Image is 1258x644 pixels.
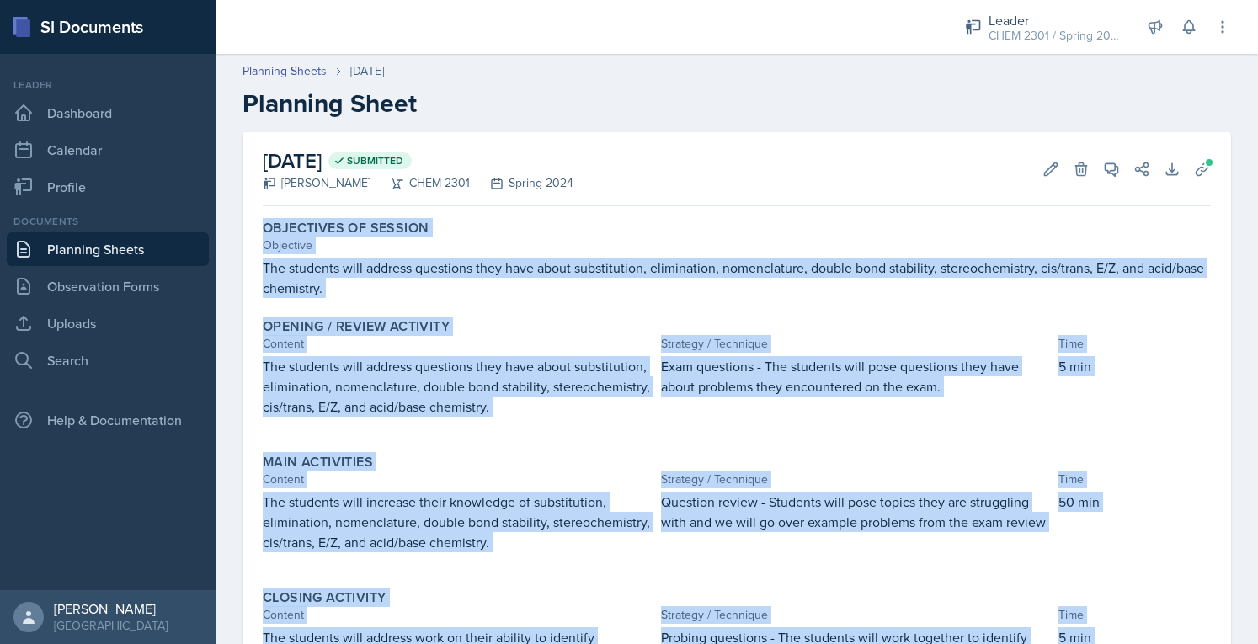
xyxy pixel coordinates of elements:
[1058,471,1211,488] div: Time
[263,454,373,471] label: Main Activities
[263,471,654,488] div: Content
[1058,335,1211,353] div: Time
[263,356,654,417] p: The students will address questions they have about substitution, elimination, nomenclature, doub...
[243,88,1231,119] h2: Planning Sheet
[7,170,209,204] a: Profile
[263,606,654,624] div: Content
[370,174,470,192] div: CHEM 2301
[661,335,1053,353] div: Strategy / Technique
[347,154,403,168] span: Submitted
[1058,356,1211,376] p: 5 min
[661,356,1053,397] p: Exam questions - The students will pose questions they have about problems they encountered on th...
[1058,492,1211,512] p: 50 min
[263,146,573,176] h2: [DATE]
[54,600,168,617] div: [PERSON_NAME]
[661,471,1053,488] div: Strategy / Technique
[7,306,209,340] a: Uploads
[470,174,573,192] div: Spring 2024
[661,492,1053,532] p: Question review - Students will pose topics they are struggling with and we will go over example ...
[263,492,654,552] p: The students will increase their knowledge of substitution, elimination, nomenclature, double bon...
[243,62,327,80] a: Planning Sheets
[1058,606,1211,624] div: Time
[661,606,1053,624] div: Strategy / Technique
[263,174,370,192] div: [PERSON_NAME]
[263,258,1211,298] p: The students will address questions they have about substitution, elimination, nomenclature, doub...
[7,77,209,93] div: Leader
[7,133,209,167] a: Calendar
[263,589,386,606] label: Closing Activity
[7,343,209,377] a: Search
[7,232,209,266] a: Planning Sheets
[263,237,1211,254] div: Objective
[263,220,429,237] label: Objectives of Session
[7,96,209,130] a: Dashboard
[7,269,209,303] a: Observation Forms
[989,27,1123,45] div: CHEM 2301 / Spring 2024
[54,617,168,634] div: [GEOGRAPHIC_DATA]
[263,318,450,335] label: Opening / Review Activity
[7,214,209,229] div: Documents
[7,403,209,437] div: Help & Documentation
[350,62,384,80] div: [DATE]
[263,335,654,353] div: Content
[989,10,1123,30] div: Leader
